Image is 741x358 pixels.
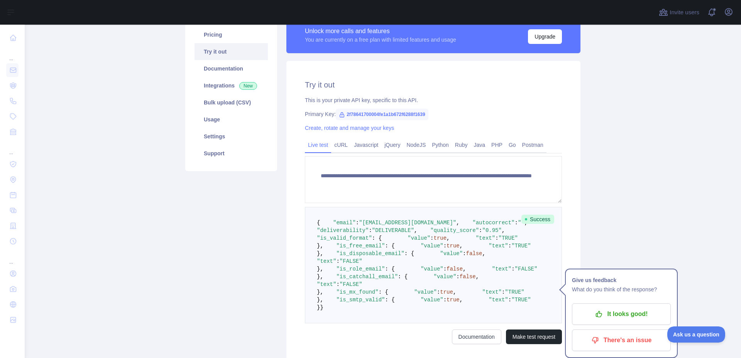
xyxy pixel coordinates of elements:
[317,289,323,295] span: },
[452,329,501,344] a: Documentation
[195,111,268,128] a: Usage
[6,250,19,265] div: ...
[336,243,385,249] span: "is_free_email"
[515,266,538,272] span: "FALSE"
[479,227,482,234] span: :
[195,26,268,43] a: Pricing
[305,125,394,131] a: Create, rotate and manage your keys
[492,266,511,272] span: "text"
[404,250,414,257] span: : {
[460,243,463,249] span: ,
[572,329,671,351] button: There's an issue
[443,243,447,249] span: :
[333,220,356,226] span: "email"
[398,274,408,280] span: : {
[670,8,699,17] span: Invite users
[359,220,456,226] span: "[EMAIL_ADDRESS][DOMAIN_NAME]"
[372,235,382,241] span: : {
[317,250,323,257] span: },
[460,274,476,280] span: false
[408,235,430,241] span: "value"
[495,235,498,241] span: :
[430,235,433,241] span: :
[340,281,362,287] span: "FALSE"
[317,220,320,226] span: {
[336,258,339,264] span: :
[385,243,394,249] span: : {
[385,297,394,303] span: : {
[195,43,268,60] a: Try it out
[505,289,524,295] span: "TRUE"
[317,274,323,280] span: },
[385,266,394,272] span: : {
[456,274,459,280] span: :
[482,250,486,257] span: ,
[195,128,268,145] a: Settings
[372,227,414,234] span: "DELIVERABLE"
[403,139,429,151] a: NodeJS
[511,297,531,303] span: "TRUE"
[331,139,351,151] a: cURL
[317,243,323,249] span: },
[6,46,19,62] div: ...
[502,227,505,234] span: ,
[336,109,428,120] span: 2f78641700004fe1a1b672f6288f1639
[482,289,502,295] span: "text"
[489,297,508,303] span: "text"
[356,220,359,226] span: :
[305,139,331,151] a: Live test
[508,243,511,249] span: :
[476,274,479,280] span: ,
[447,235,450,241] span: ,
[336,250,404,257] span: "is_disposable_email"
[336,297,385,303] span: "is_smtp_valid"
[443,266,447,272] span: :
[502,289,505,295] span: :
[511,266,514,272] span: :
[572,276,671,285] h1: Give us feedback
[437,289,440,295] span: :
[195,145,268,162] a: Support
[447,297,460,303] span: true
[476,235,495,241] span: "text"
[434,274,457,280] span: "value"
[515,220,518,226] span: :
[317,266,323,272] span: },
[336,266,385,272] span: "is_role_email"
[667,326,726,343] iframe: Toggle Customer Support
[463,266,466,272] span: ,
[317,281,336,287] span: "text"
[499,235,518,241] span: "TRUE"
[317,235,372,241] span: "is_valid_format"
[521,215,554,224] span: Success
[466,250,482,257] span: false
[453,289,456,295] span: ,
[519,139,546,151] a: Postman
[317,227,369,234] span: "deliverability"
[508,297,511,303] span: :
[440,250,463,257] span: "value"
[239,82,257,90] span: New
[305,27,456,36] div: Unlock more calls and features
[351,139,381,151] a: Javascript
[578,308,665,321] p: It looks good!
[471,139,489,151] a: Java
[429,139,452,151] a: Python
[317,258,336,264] span: "text"
[463,250,466,257] span: :
[369,227,372,234] span: :
[488,139,506,151] a: PHP
[336,281,339,287] span: :
[506,329,562,344] button: Make test request
[305,110,562,118] div: Primary Key:
[528,29,562,44] button: Upgrade
[433,235,447,241] span: true
[195,77,268,94] a: Integrations New
[460,297,463,303] span: ,
[511,243,531,249] span: "TRUE"
[572,285,671,294] p: What do you think of the response?
[489,243,508,249] span: "text"
[518,220,524,226] span: ""
[6,140,19,156] div: ...
[440,289,453,295] span: true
